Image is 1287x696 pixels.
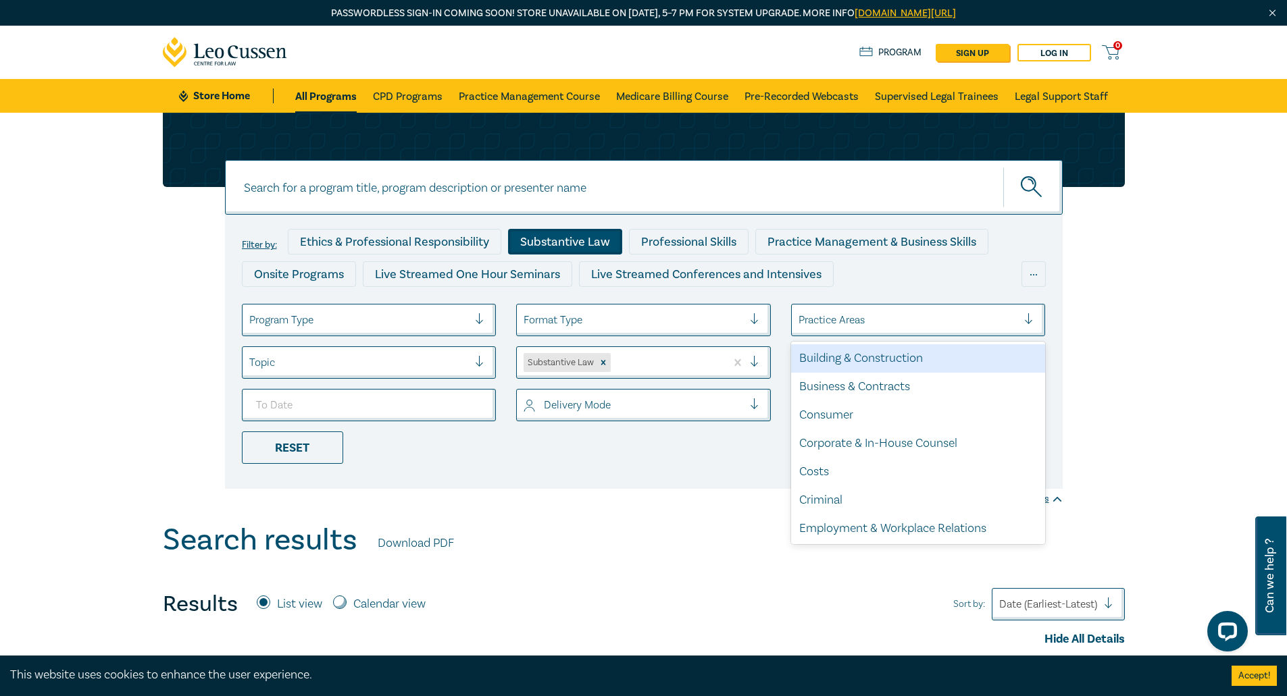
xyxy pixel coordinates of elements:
[791,514,1046,543] div: Employment & Workplace Relations
[524,398,526,412] input: select
[791,458,1046,486] div: Costs
[1113,41,1122,50] span: 0
[625,294,773,319] div: 10 CPD Point Packages
[363,261,572,287] div: Live Streamed One Hour Seminars
[353,595,426,613] label: Calendar view
[780,294,904,319] div: National Programs
[755,229,988,255] div: Practice Management & Business Skills
[378,535,454,552] a: Download PDF
[936,44,1009,61] a: sign up
[242,294,456,319] div: Live Streamed Practical Workshops
[791,344,1046,373] div: Building & Construction
[875,79,999,113] a: Supervised Legal Trainees
[225,160,1063,215] input: Search for a program title, program description or presenter name
[1017,44,1091,61] a: Log in
[616,79,728,113] a: Medicare Billing Course
[799,313,801,327] input: select
[288,229,501,255] div: Ethics & Professional Responsibility
[163,631,1125,648] div: Hide All Details
[249,355,252,370] input: select
[179,88,273,103] a: Store Home
[579,261,834,287] div: Live Streamed Conferences and Intensives
[791,486,1046,514] div: Criminal
[524,353,596,372] div: Substantive Law
[629,229,749,255] div: Professional Skills
[163,6,1125,21] p: Passwordless sign-in coming soon! Store unavailable on [DATE], 5–7 PM for system upgrade. More info
[463,294,618,319] div: Pre-Recorded Webcasts
[242,261,356,287] div: Onsite Programs
[999,597,1002,612] input: Sort by
[791,401,1046,429] div: Consumer
[10,666,1211,684] div: This website uses cookies to enhance the user experience.
[249,313,252,327] input: select
[953,597,985,612] span: Sort by:
[745,79,859,113] a: Pre-Recorded Webcasts
[859,45,922,60] a: Program
[242,240,277,250] label: Filter by:
[242,389,497,421] input: To Date
[163,591,238,618] h4: Results
[295,79,357,113] a: All Programs
[373,79,443,113] a: CPD Programs
[508,229,622,255] div: Substantive Law
[1196,606,1253,662] iframe: LiveChat chat widget
[791,543,1046,571] div: Ethics
[1267,7,1278,19] img: Close
[1021,261,1046,287] div: ...
[459,79,600,113] a: Practice Management Course
[1263,525,1276,627] span: Can we help ?
[524,313,526,327] input: select
[163,523,357,558] h1: Search results
[277,595,322,613] label: List view
[1015,79,1108,113] a: Legal Support Staff
[1232,666,1277,686] button: Accept cookies
[613,355,616,370] input: select
[855,7,956,20] a: [DOMAIN_NAME][URL]
[791,429,1046,458] div: Corporate & In-House Counsel
[242,431,343,464] div: Reset
[596,353,611,372] div: Remove Substantive Law
[791,373,1046,401] div: Business & Contracts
